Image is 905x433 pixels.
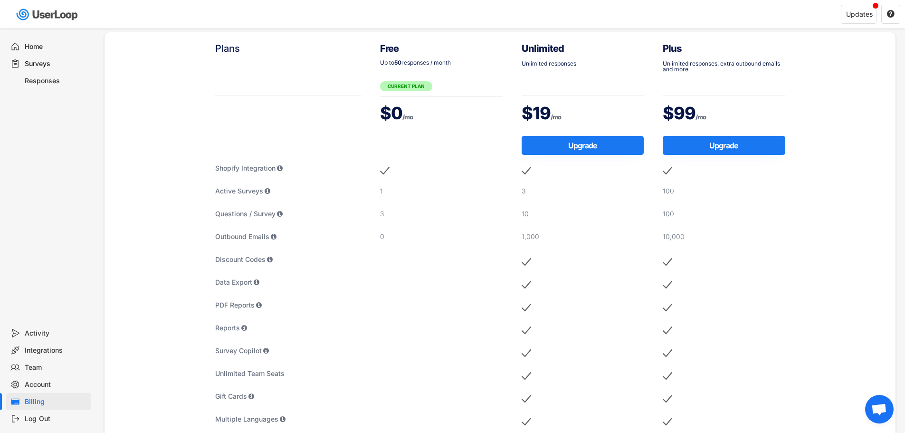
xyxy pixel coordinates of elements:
[663,346,672,360] img: MobileAcceptMajor.svg
[215,414,362,424] div: Multiple Languages
[663,209,785,219] div: 100
[551,113,561,121] font: /mo
[663,392,672,406] img: MobileAcceptMajor.svg
[663,42,785,55] div: Plus
[402,113,413,121] font: /mo
[522,369,531,383] img: MobileAcceptMajor.svg
[865,395,894,423] div: Bate-papo aberto
[522,101,644,125] div: $19
[380,209,503,219] div: 3
[886,10,895,19] button: 
[663,278,672,292] img: MobileAcceptMajor.svg
[25,414,87,423] div: Log Out
[522,255,531,269] img: MobileAcceptMajor.svg
[25,346,87,355] div: Integrations
[25,363,87,372] div: Team
[522,42,644,55] div: Unlimited
[215,232,362,241] div: Outbound Emails
[380,186,503,196] div: 1
[215,346,362,356] div: Survey Copilot
[522,164,531,178] img: MobileAcceptMajor.svg
[394,59,401,66] strong: 50
[380,60,503,66] div: Up to responses / month
[663,369,672,383] img: MobileAcceptMajor.svg
[663,414,672,429] img: MobileAcceptMajor.svg
[215,278,362,287] div: Data Export
[663,101,785,125] div: $99
[215,209,362,219] div: Questions / Survey
[215,369,362,378] div: Unlimited Team Seats
[695,113,706,121] font: /mo
[215,300,362,310] div: PDF Reports
[380,164,390,178] img: MobileAcceptMajor.svg
[663,232,785,241] div: 10,000
[663,61,785,72] div: Unlimited responses, extra outbound emails and more
[522,414,531,429] img: MobileAcceptMajor.svg
[887,10,895,18] text: 
[846,11,873,18] div: Updates
[25,77,87,86] div: Responses
[663,323,672,337] img: MobileAcceptMajor.svg
[215,392,362,401] div: Gift Cards
[380,81,432,91] div: CURRENT PLAN
[522,186,644,196] div: 3
[663,300,672,315] img: MobileAcceptMajor.svg
[522,300,531,315] img: MobileAcceptMajor.svg
[522,278,531,292] img: MobileAcceptMajor.svg
[25,42,87,51] div: Home
[25,59,87,68] div: Surveys
[14,5,81,24] img: userloop-logo-01.svg
[663,255,672,269] img: MobileAcceptMajor.svg
[25,397,87,406] div: Billing
[522,346,531,360] img: MobileAcceptMajor.svg
[663,186,785,196] div: 100
[522,392,531,406] img: MobileAcceptMajor.svg
[25,329,87,338] div: Activity
[215,323,362,333] div: Reports
[663,136,785,155] button: Upgrade
[215,42,362,55] div: Plans
[522,232,644,241] div: 1,000
[25,380,87,389] div: Account
[522,209,644,219] div: 10
[380,101,503,125] div: $0
[215,164,362,173] div: Shopify Integration
[380,232,503,241] div: 0
[663,164,672,178] img: MobileAcceptMajor.svg
[215,186,362,196] div: Active Surveys
[522,136,644,155] button: Upgrade
[522,61,644,67] div: Unlimited responses
[215,255,362,264] div: Discount Codes
[380,42,503,55] div: Free
[522,323,531,337] img: MobileAcceptMajor.svg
